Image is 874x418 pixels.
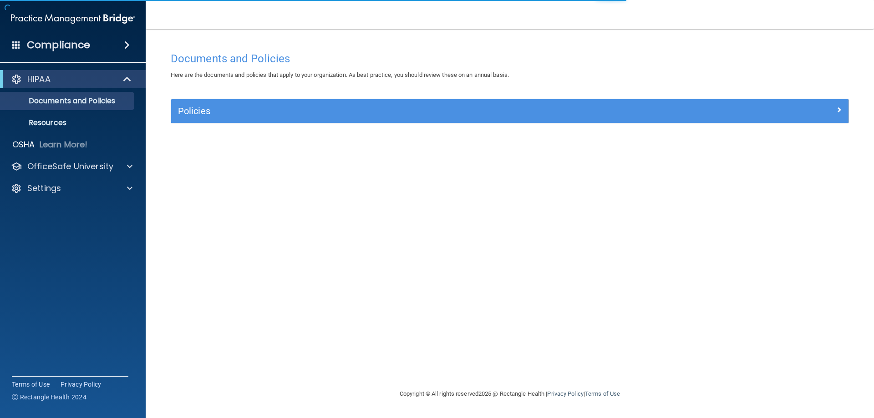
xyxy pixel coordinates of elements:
[547,390,583,397] a: Privacy Policy
[585,390,620,397] a: Terms of Use
[12,393,86,402] span: Ⓒ Rectangle Health 2024
[11,10,135,28] img: PMB logo
[178,106,672,116] h5: Policies
[11,183,132,194] a: Settings
[344,379,676,408] div: Copyright © All rights reserved 2025 @ Rectangle Health | |
[171,53,849,65] h4: Documents and Policies
[11,161,132,172] a: OfficeSafe University
[6,118,130,127] p: Resources
[27,183,61,194] p: Settings
[171,71,509,78] span: Here are the documents and policies that apply to your organization. As best practice, you should...
[27,161,113,172] p: OfficeSafe University
[12,380,50,389] a: Terms of Use
[178,104,842,118] a: Policies
[6,96,130,106] p: Documents and Policies
[12,139,35,150] p: OSHA
[61,380,102,389] a: Privacy Policy
[11,74,132,85] a: HIPAA
[40,139,88,150] p: Learn More!
[27,74,51,85] p: HIPAA
[27,39,90,51] h4: Compliance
